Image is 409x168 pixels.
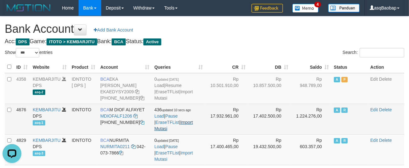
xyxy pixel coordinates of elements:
h1: Bank Account [5,23,404,35]
span: BCA [100,77,109,82]
a: Edit [370,107,378,112]
span: 4 [314,2,321,7]
span: Running [341,138,348,143]
a: Add Bank Account [90,25,137,35]
span: Running [341,107,348,113]
a: Copy 7865564490 to clipboard [140,96,144,101]
a: Import Mutasi [154,89,193,101]
span: updated 10 secs ago [162,108,191,112]
a: Load [154,113,164,119]
td: IDNTOTO [69,104,98,134]
th: Saldo: activate to sort column ascending [291,61,331,73]
a: Resume [165,83,182,88]
td: EKA [PERSON_NAME] [PHONE_NUMBER] [98,73,152,104]
a: Edit [370,138,378,143]
span: BCA [112,38,126,45]
span: Active [334,77,340,82]
a: Delete [379,77,392,82]
a: KEMBARJITU [33,138,61,143]
a: Copy 7152165903 to clipboard [140,120,144,125]
span: asq-1 [33,120,45,125]
label: Show entries [5,48,53,57]
span: | | | [154,107,193,131]
input: Search: [360,48,404,57]
img: Feedback.jpg [251,4,283,13]
span: | | | [154,138,193,162]
a: Load [154,83,164,88]
span: DPS [16,38,30,45]
td: Rp 948.789,00 [291,73,331,104]
span: updated [DATE] [157,139,179,142]
span: BCA [100,138,109,143]
td: Rp 19.432.500,00 [248,134,291,165]
span: 436 [154,107,191,112]
label: Search: [343,48,404,57]
td: Rp 603.357,00 [291,134,331,165]
td: 4676 [14,104,30,134]
a: Copy NURMITA0211 to clipboard [131,144,135,149]
span: 0 [154,77,179,82]
a: Delete [379,138,392,143]
a: Load [154,144,164,149]
a: Import Mutasi [154,150,193,162]
img: Button%20Memo.svg [292,4,319,13]
a: EKAEDYSY2009 [100,89,134,94]
td: DPS [30,73,69,104]
a: Pause [165,113,178,119]
span: Active [143,38,161,45]
th: DB: activate to sort column ascending [248,61,291,73]
h4: Acc: Game: Bank: Status: [5,38,404,45]
td: M DIOF ALFAYET [PHONE_NUMBER] [98,104,152,134]
button: Open LiveChat chat widget [3,3,21,21]
a: Copy 0420737866 to clipboard [119,150,123,155]
th: Website: activate to sort column ascending [30,61,69,73]
td: Rp 10.857.500,00 [248,73,291,104]
td: Rp 10.501.910,00 [205,73,248,104]
span: Active [334,107,340,113]
a: EraseTFList [156,89,179,94]
th: Action [368,61,404,73]
td: 4358 [14,73,30,104]
a: KEMBARJITU [33,77,61,82]
span: 0 [154,138,179,143]
span: updated [DATE] [157,78,179,81]
span: Paused [341,77,348,82]
th: CR: activate to sort column ascending [205,61,248,73]
td: Rp 1.224.276,00 [291,104,331,134]
th: Account: activate to sort column ascending [98,61,152,73]
select: Showentries [16,48,39,57]
span: asq-2 [33,90,45,95]
td: DPS [30,104,69,134]
td: DPS [30,134,69,165]
th: Queries: activate to sort column ascending [152,61,205,73]
td: Rp 17.932.961,00 [205,104,248,134]
span: asq-3 [33,151,45,156]
span: | | | [154,77,193,101]
img: panduan.png [328,4,360,12]
a: Edit [370,77,378,82]
th: Product: activate to sort column ascending [69,61,98,73]
a: EraseTFList [156,150,179,155]
a: Import Mutasi [154,120,193,131]
a: Pause [165,144,178,149]
span: ITOTO > KEMBARJITU [47,38,97,45]
span: Active [334,138,340,143]
a: Copy MDIOFALF1206 to clipboard [133,113,138,119]
a: Delete [379,107,392,112]
td: Rp 17.402.500,00 [248,104,291,134]
th: Status [331,61,368,73]
td: NURMITA 042-073-7866 [98,134,152,165]
td: Rp 17.400.465,00 [205,134,248,165]
th: ID: activate to sort column ascending [14,61,30,73]
a: MDIOFALF1206 [100,113,132,119]
td: IDNTOTO [69,134,98,165]
a: Copy EKAEDYSY2009 to clipboard [135,89,140,94]
span: BCA [100,107,109,112]
td: IDNTOTO [ DPS ] [69,73,98,104]
a: KEMBARJITU [33,107,61,112]
a: NURMITA0211 [100,144,130,149]
a: EraseTFList [156,120,179,125]
td: 4829 [14,134,30,165]
img: MOTION_logo.png [5,3,53,13]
